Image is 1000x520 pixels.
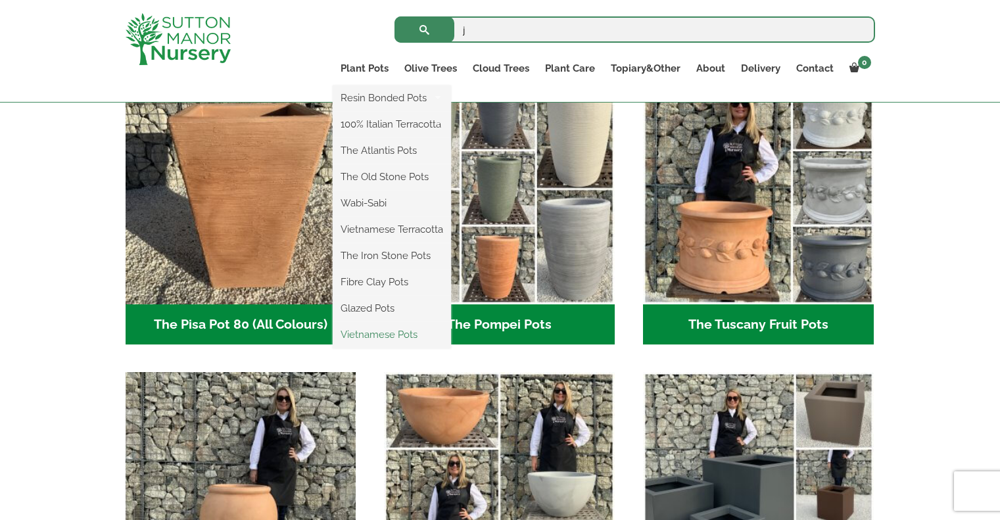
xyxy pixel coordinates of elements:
[126,74,356,304] img: The Pisa Pot 80 (All Colours)
[384,304,615,345] h2: The Pompei Pots
[788,59,842,78] a: Contact
[733,59,788,78] a: Delivery
[858,56,871,69] span: 0
[333,114,451,134] a: 100% Italian Terracotta
[333,272,451,292] a: Fibre Clay Pots
[643,74,874,344] a: Visit product category The Tuscany Fruit Pots
[643,74,874,304] img: The Tuscany Fruit Pots
[333,141,451,160] a: The Atlantis Pots
[126,74,356,344] a: Visit product category The Pisa Pot 80 (All Colours)
[537,59,603,78] a: Plant Care
[465,59,537,78] a: Cloud Trees
[333,220,451,239] a: Vietnamese Terracotta
[384,74,615,344] a: Visit product category The Pompei Pots
[333,167,451,187] a: The Old Stone Pots
[126,13,231,65] img: logo
[842,59,875,78] a: 0
[333,298,451,318] a: Glazed Pots
[394,16,875,43] input: Search...
[333,246,451,266] a: The Iron Stone Pots
[333,325,451,344] a: Vietnamese Pots
[603,59,688,78] a: Topiary&Other
[688,59,733,78] a: About
[384,74,615,304] img: The Pompei Pots
[396,59,465,78] a: Olive Trees
[333,59,396,78] a: Plant Pots
[126,304,356,345] h2: The Pisa Pot 80 (All Colours)
[643,304,874,345] h2: The Tuscany Fruit Pots
[333,88,451,108] a: Resin Bonded Pots
[333,193,451,213] a: Wabi-Sabi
